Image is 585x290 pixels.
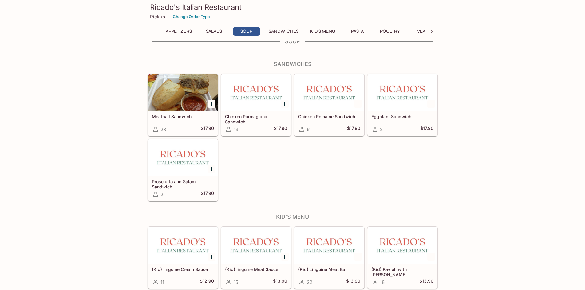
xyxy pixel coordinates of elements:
button: Veal [409,27,437,36]
button: Appetizers [162,27,195,36]
button: Add (Kid) Ravioli with Marinara Sauce [427,253,435,261]
button: Change Order Type [170,12,213,21]
h5: Eggplant Sandwich [371,114,433,119]
h5: Chicken Romaine Sandwich [298,114,360,119]
h5: Meatball Sandwich [152,114,214,119]
a: Eggplant Sandwich2$17.90 [367,74,437,136]
button: Pasta [344,27,371,36]
a: (Kid) linguine Cream Sauce11$12.90 [148,227,218,289]
a: Chicken Romaine Sandwich6$17.90 [294,74,364,136]
div: (Kid) Ravioli with Marinara Sauce [368,227,437,264]
h5: (Kid) Ravioli with [PERSON_NAME] [371,267,433,277]
div: (Kid) Linguine Meat Ball [294,227,364,264]
a: (Kid) linguine Meat Sauce15$13.90 [221,227,291,289]
h5: $13.90 [419,278,433,286]
h5: $13.90 [273,278,287,286]
h5: $17.90 [201,126,214,133]
div: Eggplant Sandwich [368,74,437,111]
span: 28 [160,126,166,132]
h5: $17.90 [201,191,214,198]
a: Meatball Sandwich28$17.90 [148,74,218,136]
h5: Chicken Parmagiana Sandwich [225,114,287,124]
h3: Ricado's Italian Restaurant [150,2,435,12]
h5: $17.90 [274,126,287,133]
span: 13 [234,126,238,132]
h5: (Kid) Linguine Meat Ball [298,267,360,272]
h5: $17.90 [420,126,433,133]
span: 18 [380,279,385,285]
button: Salads [200,27,228,36]
span: 15 [234,279,238,285]
button: Poultry [376,27,404,36]
button: Sandwiches [265,27,302,36]
span: 6 [307,126,310,132]
button: Add Eggplant Sandwich [427,100,435,108]
span: 22 [307,279,312,285]
button: Add (Kid) linguine Meat Sauce [281,253,289,261]
button: Add Prosciutto and Salami Sandwich [208,165,215,173]
div: Chicken Parmagiana Sandwich [221,74,291,111]
div: Meatball Sandwich [148,74,218,111]
span: 11 [160,279,164,285]
h5: $17.90 [347,126,360,133]
div: (Kid) linguine Cream Sauce [148,227,218,264]
h5: (Kid) linguine Meat Sauce [225,267,287,272]
div: Chicken Romaine Sandwich [294,74,364,111]
a: Prosciutto and Salami Sandwich2$17.90 [148,139,218,201]
button: Add (Kid) Linguine Meat Ball [354,253,362,261]
button: Add Chicken Romaine Sandwich [354,100,362,108]
a: Chicken Parmagiana Sandwich13$17.90 [221,74,291,136]
button: Soup [233,27,260,36]
h4: Kid's Menu [148,214,438,220]
h5: $13.90 [346,278,360,286]
span: 2 [160,191,163,197]
h5: Prosciutto and Salami Sandwich [152,179,214,189]
p: Pickup [150,14,165,20]
button: Add Chicken Parmagiana Sandwich [281,100,289,108]
button: Add Meatball Sandwich [208,100,215,108]
button: Add (Kid) linguine Cream Sauce [208,253,215,261]
h4: Soup [148,38,438,45]
div: (Kid) linguine Meat Sauce [221,227,291,264]
h5: $12.90 [200,278,214,286]
button: Kid's Menu [307,27,339,36]
span: 2 [380,126,383,132]
a: (Kid) Ravioli with [PERSON_NAME]18$13.90 [367,227,437,289]
div: Prosciutto and Salami Sandwich [148,139,218,176]
a: (Kid) Linguine Meat Ball22$13.90 [294,227,364,289]
h5: (Kid) linguine Cream Sauce [152,267,214,272]
h4: Sandwiches [148,61,438,68]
